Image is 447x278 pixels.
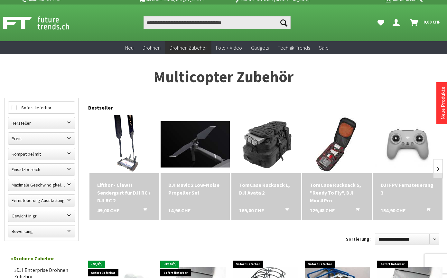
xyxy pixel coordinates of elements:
[314,41,333,54] a: Sale
[161,121,230,168] img: DJI Mavic 2 Low-Noise Propeller Set
[237,115,295,173] img: TomCase Rucksack L, DJI Avata 2
[277,16,291,29] button: Suchen
[308,115,366,173] img: TomCase Rucksack S, "Ready To Fly", DJI Mini 4 Pro
[346,234,371,244] label: Sortierung:
[138,41,165,54] a: Drohnen
[251,44,269,51] span: Gadgets
[144,16,291,29] input: Produkt, Marke, Kategorie, EAN, Artikelnummer…
[97,206,119,214] span: 49,00 CHF
[239,181,293,197] div: TomCase Rucksack L, DJI Avata 2
[310,181,364,204] div: TomCase Rucksack S, "Ready To Fly", DJI Mini 4 Pro
[170,44,207,51] span: Drohnen Zubehör
[373,121,442,168] img: DJI FPV Fernsteuerung 3
[8,102,75,113] label: Sofort lieferbar
[216,44,242,51] span: Foto + Video
[8,252,75,265] a: Drohnen Zubehör
[135,206,151,215] button: In den Warenkorb
[8,210,75,222] label: Gewicht in gr
[8,225,75,237] label: Bewertung
[165,41,211,54] a: Drohnen Zubehör
[168,206,191,214] span: 14,96 CHF
[390,16,405,29] a: Dein Konto
[121,41,138,54] a: Neu
[8,164,75,175] label: Einsatzbereich
[143,44,161,51] span: Drohnen
[381,206,405,214] span: 154,90 CHF
[419,206,434,215] button: In den Warenkorb
[8,148,75,160] label: Kompatibel mit
[3,15,83,31] img: Shop Futuretrends - zur Startseite wechseln
[239,181,293,197] a: TomCase Rucksack L, DJI Avata 2 169,00 CHF In den Warenkorb
[103,115,145,173] img: Lifthor - Claw II Sendergurt für DJI RC / DJI RC 2
[88,98,442,114] div: Bestseller
[440,87,446,120] a: Neue Produkte
[168,181,222,197] div: DJI Mavic 2 Low-Noise Propeller Set
[273,41,314,54] a: Technik-Trends
[424,17,441,27] span: 0,00 CHF
[310,181,364,204] a: TomCase Rucksack S, "Ready To Fly", DJI Mini 4 Pro 129,48 CHF In den Warenkorb
[168,181,222,197] a: DJI Mavic 2 Low-Noise Propeller Set 14,96 CHF
[125,44,134,51] span: Neu
[8,179,75,191] label: Maximale Geschwindigkeit in km/h
[8,117,75,129] label: Hersteller
[97,181,151,204] a: Lifthor - Claw II Sendergurt für DJI RC / DJI RC 2 49,00 CHF In den Warenkorb
[407,16,444,29] a: Warenkorb
[8,133,75,144] label: Preis
[5,69,442,85] h1: Multicopter Zubehör
[8,195,75,206] label: Fernsteuerung Ausstattung
[381,181,435,197] div: DJI FPV Fernsteuerung 3
[310,206,335,214] span: 129,48 CHF
[374,16,387,29] a: Meine Favoriten
[381,181,435,197] a: DJI FPV Fernsteuerung 3 154,90 CHF In den Warenkorb
[247,41,273,54] a: Gadgets
[211,41,247,54] a: Foto + Video
[239,206,264,214] span: 169,00 CHF
[277,206,293,215] button: In den Warenkorb
[278,44,310,51] span: Technik-Trends
[319,44,329,51] span: Sale
[348,206,363,215] button: In den Warenkorb
[97,181,151,204] div: Lifthor - Claw II Sendergurt für DJI RC / DJI RC 2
